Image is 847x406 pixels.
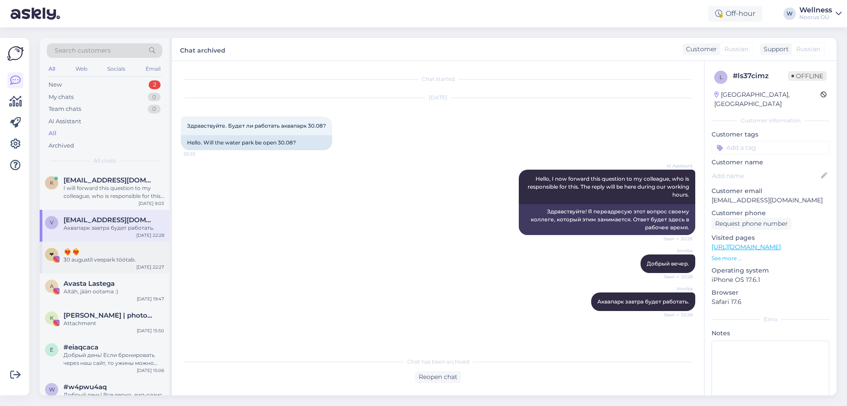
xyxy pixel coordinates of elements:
div: Request phone number [712,218,791,230]
span: w [49,386,55,393]
span: e [50,346,53,353]
p: See more ... [712,254,829,262]
div: [GEOGRAPHIC_DATA], [GEOGRAPHIC_DATA] [714,90,821,109]
div: [DATE] 19:47 [137,296,164,302]
div: [DATE] 22:28 [136,232,164,239]
span: ❤️‍🔥❤️‍🔥 [64,248,80,256]
span: l [720,74,723,80]
a: WellnessNoorus OÜ [799,7,842,21]
p: [EMAIL_ADDRESS][DOMAIN_NAME] [712,196,829,205]
div: Off-hour [708,6,762,22]
div: [DATE] 9:03 [139,200,164,207]
span: AI Assistant [660,163,693,169]
span: Annika [660,247,693,254]
div: W [783,8,796,20]
span: Seen ✓ 22:28 [660,273,693,280]
p: Customer email [712,186,829,196]
span: v [50,219,53,226]
div: My chats [49,93,74,102]
span: Seen ✓ 22:28 [660,311,693,318]
div: Support [760,45,789,54]
span: Search customers [55,46,111,55]
span: Avasta Lastega [64,280,115,288]
div: Archived [49,141,74,150]
div: New [49,80,62,89]
span: Offline [788,71,827,81]
span: Аквапарк завтра будет работать. [597,298,689,305]
span: Russian [796,45,820,54]
div: [DATE] 15:50 [137,327,164,334]
p: Notes [712,329,829,338]
p: Customer phone [712,209,829,218]
div: Аквапарк завтра будет работать. [64,224,164,232]
span: A [50,283,54,289]
span: k [50,179,54,186]
div: Customer information [712,117,829,125]
div: Reopen chat [415,371,461,383]
label: Chat archived [180,43,225,55]
span: Karina | photographer & lifestyle [64,311,155,319]
div: 2 [149,80,161,89]
div: Здравствуйте! Я переадресую этот вопрос своему коллеге, который этим занимается. Ответ будет здес... [519,204,695,235]
div: Добрый день! Если бронировать через наш сайт, то ужины можно добавить отдельно. [64,351,164,367]
div: Socials [105,63,127,75]
div: Wellness [799,7,832,14]
p: Customer name [712,158,829,167]
div: Chat started [181,75,695,83]
p: Safari 17.6 [712,297,829,307]
img: Askly Logo [7,45,24,62]
div: Attachment [64,319,164,327]
span: #w4pwu4aq [64,383,107,391]
div: Hello. Will the water park be open 30.08? [181,135,332,150]
div: # ls37cimz [733,71,788,81]
div: 0 [148,93,161,102]
span: Здравствуйте. Будет ли работать аквапарк 30.08? [187,122,326,129]
span: K [50,315,54,321]
div: Customer [682,45,717,54]
div: Email [144,63,162,75]
div: 30 augustil veepark töötab. [64,256,164,264]
span: Annika [660,285,693,292]
div: AI Assistant [49,117,81,126]
div: All [49,129,56,138]
div: Noorus OÜ [799,14,832,21]
div: Web [74,63,89,75]
div: [DATE] 22:27 [136,264,164,270]
div: Team chats [49,105,81,114]
span: Добрый вечер. [647,260,689,267]
span: Chat has been archived [407,358,469,366]
p: iPhone OS 17.6.1 [712,275,829,285]
div: I will forward this question to my colleague, who is responsible for this. The reply will be here... [64,184,164,200]
div: Aitäh, jään ootama :) [64,288,164,296]
a: [URL][DOMAIN_NAME] [712,243,781,251]
span: All chats [94,157,116,165]
div: [DATE] [181,94,695,102]
input: Add name [712,171,819,181]
p: Operating system [712,266,829,275]
span: ❤ [49,251,54,258]
span: vassiljevajelena@inbox.ru [64,216,155,224]
span: Russian [724,45,748,54]
div: All [47,63,57,75]
span: Seen ✓ 20:25 [660,235,693,242]
p: Customer tags [712,130,829,139]
div: 0 [148,105,161,114]
input: Add a tag [712,141,829,154]
p: Visited pages [712,233,829,243]
span: ksjuza_stepanova@mail.ru [64,176,155,184]
p: Browser [712,288,829,297]
span: Hello, I now forward this question to my colleague, who is responsible for this. The reply will b... [528,175,690,198]
span: 20:25 [184,151,217,157]
div: [DATE] 15:06 [137,367,164,374]
div: Extra [712,315,829,323]
span: #eiaqcaca [64,343,98,351]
